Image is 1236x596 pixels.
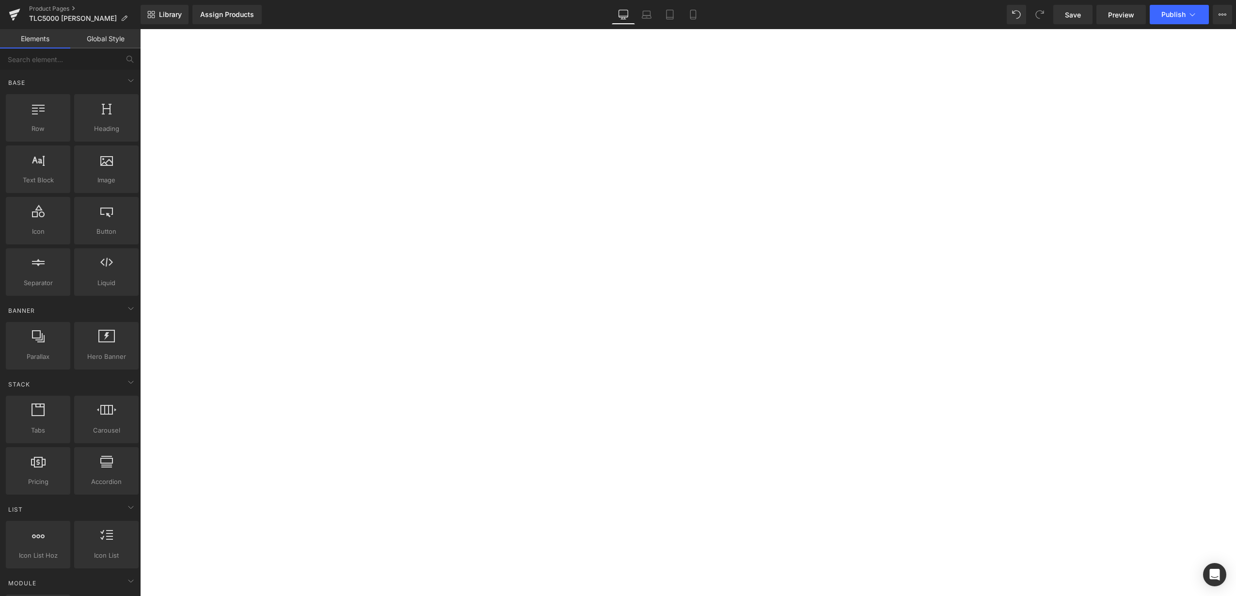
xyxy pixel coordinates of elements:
span: List [7,505,24,514]
span: Library [159,10,182,19]
span: Pricing [9,477,67,487]
span: TLC5000 [PERSON_NAME] [29,15,117,22]
a: Tablet [658,5,681,24]
span: Image [77,175,136,185]
a: New Library [141,5,189,24]
span: Preview [1108,10,1134,20]
a: Mobile [681,5,705,24]
a: Preview [1096,5,1146,24]
span: Separator [9,278,67,288]
button: Redo [1030,5,1049,24]
span: Publish [1161,11,1186,18]
span: Text Block [9,175,67,185]
span: Base [7,78,26,87]
span: Carousel [77,425,136,435]
a: Laptop [635,5,658,24]
div: Open Intercom Messenger [1203,563,1226,586]
span: Liquid [77,278,136,288]
span: Button [77,226,136,237]
div: Assign Products [200,11,254,18]
span: Icon List Hoz [9,550,67,561]
span: Icon List [77,550,136,561]
a: Product Pages [29,5,141,13]
span: Banner [7,306,36,315]
span: Tabs [9,425,67,435]
span: Stack [7,380,31,389]
a: Desktop [612,5,635,24]
span: Heading [77,124,136,134]
iframe: To enrich screen reader interactions, please activate Accessibility in Grammarly extension settings [140,29,1236,596]
span: Parallax [9,352,67,362]
span: Row [9,124,67,134]
button: Undo [1007,5,1026,24]
span: Accordion [77,477,136,487]
span: Icon [9,226,67,237]
a: Global Style [70,29,141,48]
span: Module [7,579,37,588]
span: Hero Banner [77,352,136,362]
span: Save [1065,10,1081,20]
button: Publish [1150,5,1209,24]
button: More [1213,5,1232,24]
